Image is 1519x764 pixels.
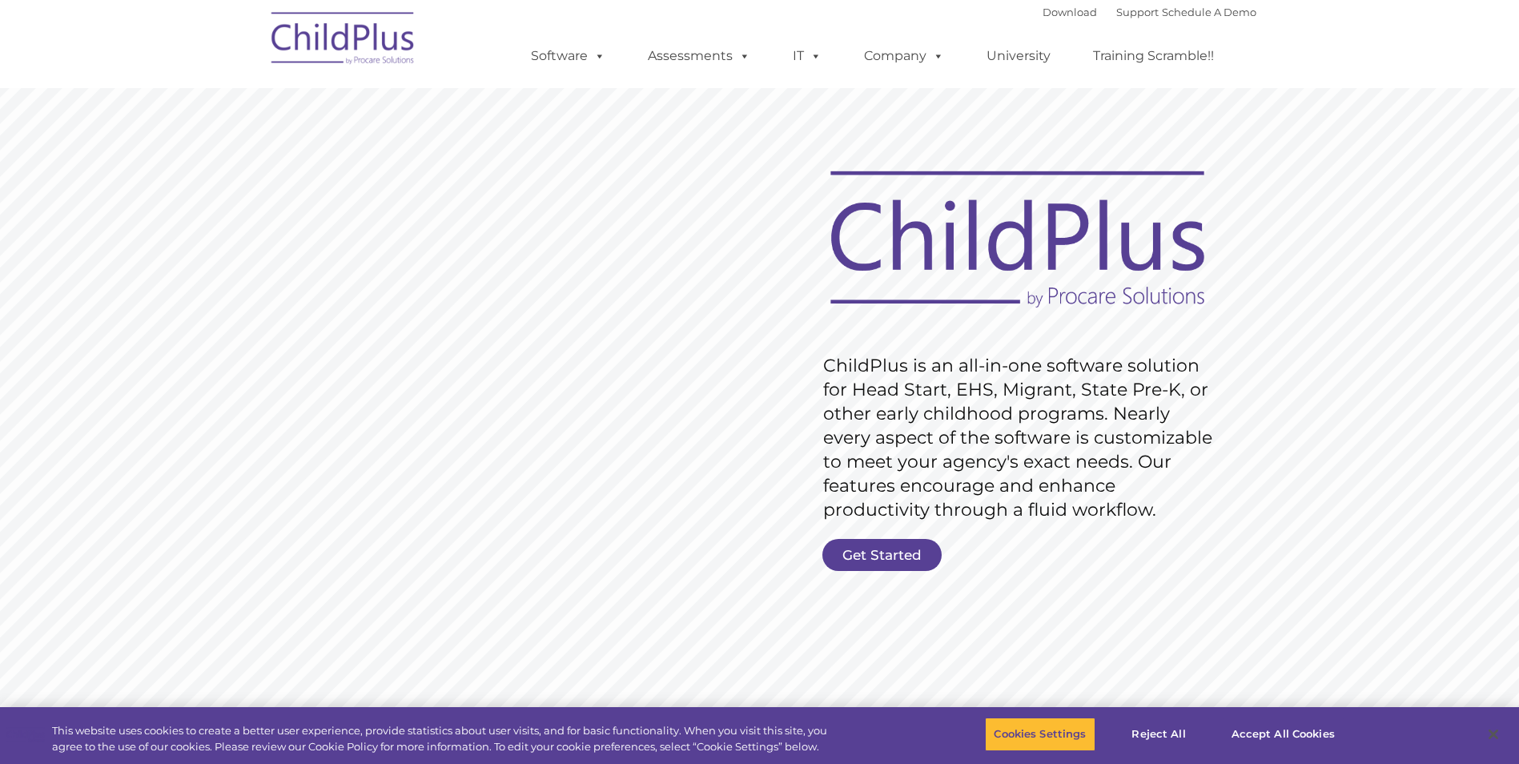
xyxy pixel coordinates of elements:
[1043,6,1097,18] a: Download
[632,40,766,72] a: Assessments
[1223,718,1344,751] button: Accept All Cookies
[985,718,1095,751] button: Cookies Settings
[848,40,960,72] a: Company
[1043,6,1256,18] font: |
[777,40,838,72] a: IT
[52,723,835,754] div: This website uses cookies to create a better user experience, provide statistics about user visit...
[515,40,621,72] a: Software
[822,539,942,571] a: Get Started
[823,354,1220,522] rs-layer: ChildPlus is an all-in-one software solution for Head Start, EHS, Migrant, State Pre-K, or other ...
[1077,40,1230,72] a: Training Scramble!!
[970,40,1067,72] a: University
[263,1,424,81] img: ChildPlus by Procare Solutions
[1476,717,1511,752] button: Close
[1162,6,1256,18] a: Schedule A Demo
[1116,6,1159,18] a: Support
[1109,718,1209,751] button: Reject All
